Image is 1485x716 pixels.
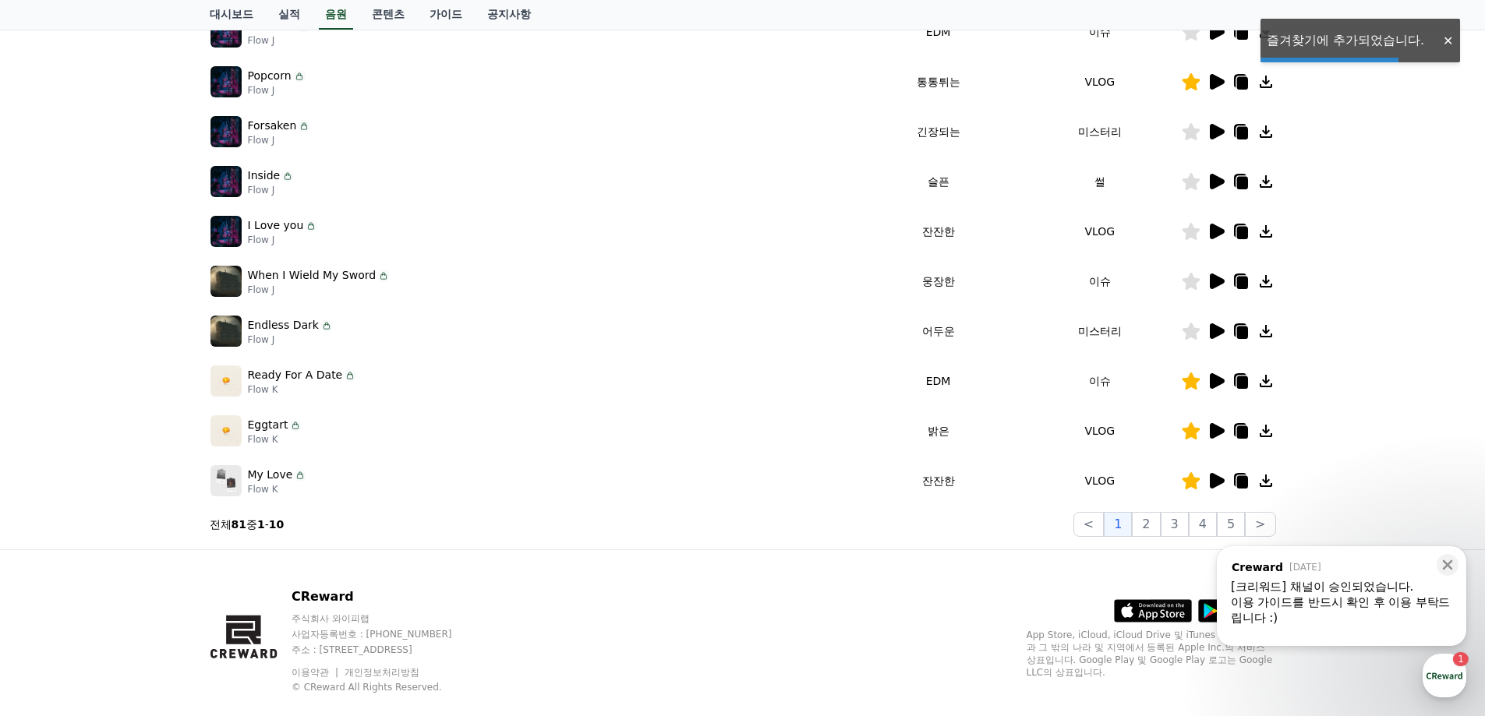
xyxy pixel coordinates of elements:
[241,517,260,530] span: 설정
[248,217,304,234] p: I Love you
[248,383,357,396] p: Flow K
[857,256,1019,306] td: 웅장한
[1019,256,1180,306] td: 이슈
[1027,629,1276,679] p: App Store, iCloud, iCloud Drive 및 iTunes Store는 미국과 그 밖의 나라 및 지역에서 등록된 Apple Inc.의 서비스 상표입니다. Goo...
[248,417,288,433] p: Eggtart
[210,216,242,247] img: music
[248,234,318,246] p: Flow J
[1161,512,1189,537] button: 3
[248,168,281,184] p: Inside
[210,465,242,496] img: music
[210,166,242,197] img: music
[248,34,309,47] p: Flow J
[1019,206,1180,256] td: VLOG
[210,266,242,297] img: music
[210,316,242,347] img: music
[1073,512,1104,537] button: <
[345,667,419,678] a: 개인정보처리방침
[857,206,1019,256] td: 잔잔한
[143,518,161,531] span: 대화
[248,68,292,84] p: Popcorn
[210,517,285,532] p: 전체 중 -
[292,612,482,625] p: 주식회사 와이피랩
[5,494,103,533] a: 홈
[248,84,306,97] p: Flow J
[1132,512,1160,537] button: 2
[1019,157,1180,206] td: 썰
[857,306,1019,356] td: 어두운
[257,518,265,531] strong: 1
[1245,512,1275,537] button: >
[248,433,302,446] p: Flow K
[248,367,343,383] p: Ready For A Date
[49,517,58,530] span: 홈
[269,518,284,531] strong: 10
[210,365,242,397] img: music
[1019,356,1180,406] td: 이슈
[248,134,311,146] p: Flow J
[1019,406,1180,456] td: VLOG
[232,518,246,531] strong: 81
[1019,107,1180,157] td: 미스터리
[1019,306,1180,356] td: 미스터리
[292,644,482,656] p: 주소 : [STREET_ADDRESS]
[857,57,1019,107] td: 통통튀는
[248,483,307,496] p: Flow K
[210,16,242,48] img: music
[1189,512,1217,537] button: 4
[857,356,1019,406] td: EDM
[248,267,377,284] p: When I Wield My Sword
[292,681,482,693] p: © CReward All Rights Reserved.
[1217,512,1245,537] button: 5
[158,493,164,506] span: 1
[248,333,333,346] p: Flow J
[103,494,201,533] a: 1대화
[1019,456,1180,506] td: VLOG
[210,66,242,97] img: music
[210,116,242,147] img: music
[857,157,1019,206] td: 슬픈
[248,284,391,296] p: Flow J
[857,7,1019,57] td: EDM
[210,415,242,446] img: music
[248,467,293,483] p: My Love
[292,628,482,640] p: 사업자등록번호 : [PHONE_NUMBER]
[201,494,299,533] a: 설정
[248,184,295,196] p: Flow J
[248,118,297,134] p: Forsaken
[292,587,482,606] p: CReward
[1019,7,1180,57] td: 이슈
[1019,57,1180,107] td: VLOG
[248,317,319,333] p: Endless Dark
[292,667,341,678] a: 이용약관
[857,456,1019,506] td: 잔잔한
[1104,512,1132,537] button: 1
[857,107,1019,157] td: 긴장되는
[857,406,1019,456] td: 밝은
